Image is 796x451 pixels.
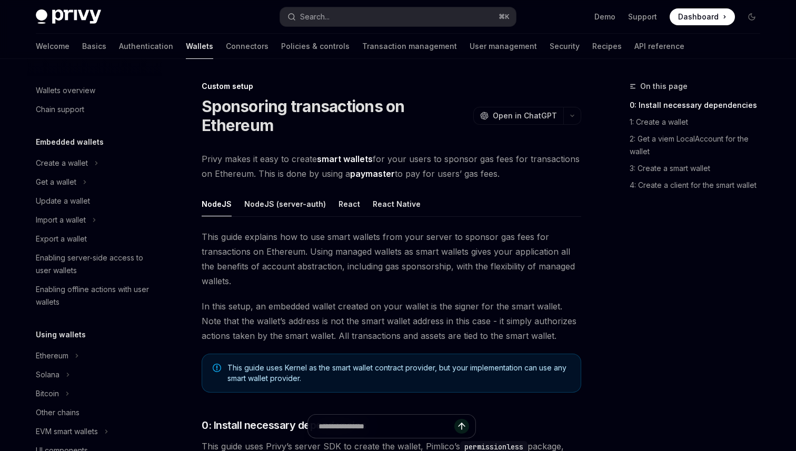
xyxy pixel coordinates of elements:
[640,80,688,93] span: On this page
[339,192,360,216] div: React
[630,177,769,194] a: 4: Create a client for the smart wallet
[550,34,580,59] a: Security
[36,136,104,148] h5: Embedded wallets
[36,34,69,59] a: Welcome
[499,13,510,21] span: ⌘ K
[454,419,469,434] button: Send message
[27,100,162,119] a: Chain support
[678,12,719,22] span: Dashboard
[27,248,162,280] a: Enabling server-side access to user wallets
[36,328,86,341] h5: Using wallets
[594,12,615,22] a: Demo
[27,173,162,192] button: Toggle Get a wallet section
[36,214,86,226] div: Import a wallet
[630,97,769,114] a: 0: Install necessary dependencies
[202,152,581,181] span: Privy makes it easy to create for your users to sponsor gas fees for transactions on Ethereum. Th...
[317,154,373,164] strong: smart wallets
[36,103,84,116] div: Chain support
[373,192,421,216] div: React Native
[36,9,101,24] img: dark logo
[628,12,657,22] a: Support
[36,283,156,308] div: Enabling offline actions with user wallets
[36,195,90,207] div: Update a wallet
[119,34,173,59] a: Authentication
[27,192,162,211] a: Update a wallet
[473,107,563,125] button: Open in ChatGPT
[630,131,769,160] a: 2: Get a viem LocalAccount for the wallet
[493,111,557,121] span: Open in ChatGPT
[630,160,769,177] a: 3: Create a smart wallet
[36,233,87,245] div: Export a wallet
[319,415,454,438] input: Ask a question...
[280,7,516,26] button: Open search
[300,11,330,23] div: Search...
[27,229,162,248] a: Export a wallet
[27,403,162,422] a: Other chains
[202,229,581,288] span: This guide explains how to use smart wallets from your server to sponsor gas fees for transaction...
[213,364,221,372] svg: Note
[36,84,95,97] div: Wallets overview
[27,346,162,365] button: Toggle Ethereum section
[226,34,268,59] a: Connectors
[27,211,162,229] button: Toggle Import a wallet section
[27,365,162,384] button: Toggle Solana section
[36,406,79,419] div: Other chains
[27,384,162,403] button: Toggle Bitcoin section
[186,34,213,59] a: Wallets
[36,387,59,400] div: Bitcoin
[27,422,162,441] button: Toggle EVM smart wallets section
[630,114,769,131] a: 1: Create a wallet
[350,168,395,179] a: paymaster
[592,34,622,59] a: Recipes
[670,8,735,25] a: Dashboard
[634,34,684,59] a: API reference
[743,8,760,25] button: Toggle dark mode
[202,192,232,216] div: NodeJS
[27,280,162,312] a: Enabling offline actions with user wallets
[227,363,570,384] span: This guide uses Kernel as the smart wallet contract provider, but your implementation can use any...
[36,176,76,188] div: Get a wallet
[202,299,581,343] span: In this setup, an embedded wallet created on your wallet is the signer for the smart wallet. Note...
[36,349,68,362] div: Ethereum
[82,34,106,59] a: Basics
[36,252,156,277] div: Enabling server-side access to user wallets
[36,157,88,169] div: Create a wallet
[202,97,469,135] h1: Sponsoring transactions on Ethereum
[470,34,537,59] a: User management
[27,154,162,173] button: Toggle Create a wallet section
[244,192,326,216] div: NodeJS (server-auth)
[36,425,98,438] div: EVM smart wallets
[281,34,350,59] a: Policies & controls
[202,81,581,92] div: Custom setup
[362,34,457,59] a: Transaction management
[36,368,59,381] div: Solana
[27,81,162,100] a: Wallets overview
